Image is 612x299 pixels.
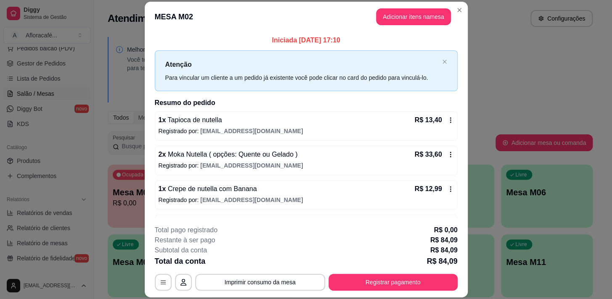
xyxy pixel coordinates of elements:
[376,8,451,25] button: Adicionar itens namesa
[195,274,325,291] button: Imprimir consumo da mesa
[430,245,458,255] p: R$ 84,09
[155,255,206,267] p: Total da conta
[159,184,257,194] p: 1 x
[427,255,457,267] p: R$ 84,09
[166,116,222,123] span: Tapioca de nutella
[155,225,217,235] p: Total pago registrado
[329,274,458,291] button: Registrar pagamento
[159,161,454,170] p: Registrado por:
[453,3,466,17] button: Close
[155,245,207,255] p: Subtotal da conta
[200,162,303,169] span: [EMAIL_ADDRESS][DOMAIN_NAME]
[166,185,257,192] span: Crepe de nutella com Banana
[442,59,447,65] button: close
[166,151,297,158] span: Moka Nutella ( opções: Quente ou Gelado )
[415,115,442,125] p: R$ 13,40
[145,2,468,32] header: MESA M02
[434,225,457,235] p: R$ 0,00
[165,59,439,70] p: Atenção
[200,128,303,134] span: [EMAIL_ADDRESS][DOMAIN_NAME]
[155,35,458,45] p: Iniciada [DATE] 17:10
[165,73,439,82] div: Para vincular um cliente a um pedido já existente você pode clicar no card do pedido para vinculá...
[155,235,215,245] p: Restante à ser pago
[155,98,458,108] h2: Resumo do pedido
[159,149,298,160] p: 2 x
[415,184,442,194] p: R$ 12,99
[200,197,303,203] span: [EMAIL_ADDRESS][DOMAIN_NAME]
[159,196,454,204] p: Registrado por:
[430,235,458,245] p: R$ 84,09
[159,127,454,135] p: Registrado por:
[442,59,447,64] span: close
[415,149,442,160] p: R$ 33,60
[159,115,222,125] p: 1 x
